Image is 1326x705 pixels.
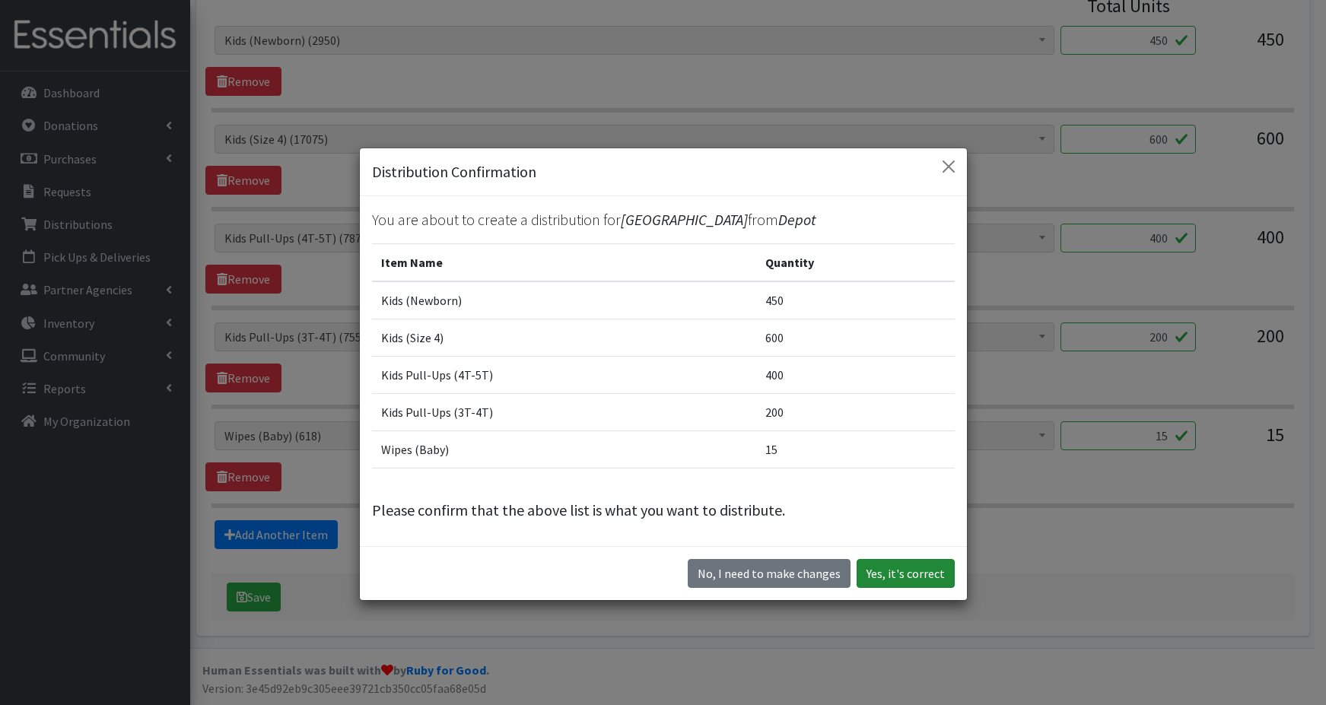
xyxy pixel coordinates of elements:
h5: Distribution Confirmation [372,160,536,183]
td: 200 [756,393,954,430]
td: 400 [756,356,954,393]
p: You are about to create a distribution for from [372,208,955,231]
span: Depot [778,210,816,229]
th: Item Name [372,243,757,281]
td: Kids Pull-Ups (4T-5T) [372,356,757,393]
span: [GEOGRAPHIC_DATA] [621,210,748,229]
td: Kids Pull-Ups (3T-4T) [372,393,757,430]
td: 600 [756,319,954,356]
td: Wipes (Baby) [372,430,757,468]
button: Close [936,154,961,179]
button: No I need to make changes [688,559,851,588]
p: Please confirm that the above list is what you want to distribute. [372,499,955,522]
button: Yes, it's correct [857,559,955,588]
td: Kids (Size 4) [372,319,757,356]
td: 15 [756,430,954,468]
td: 450 [756,281,954,319]
td: Kids (Newborn) [372,281,757,319]
th: Quantity [756,243,954,281]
